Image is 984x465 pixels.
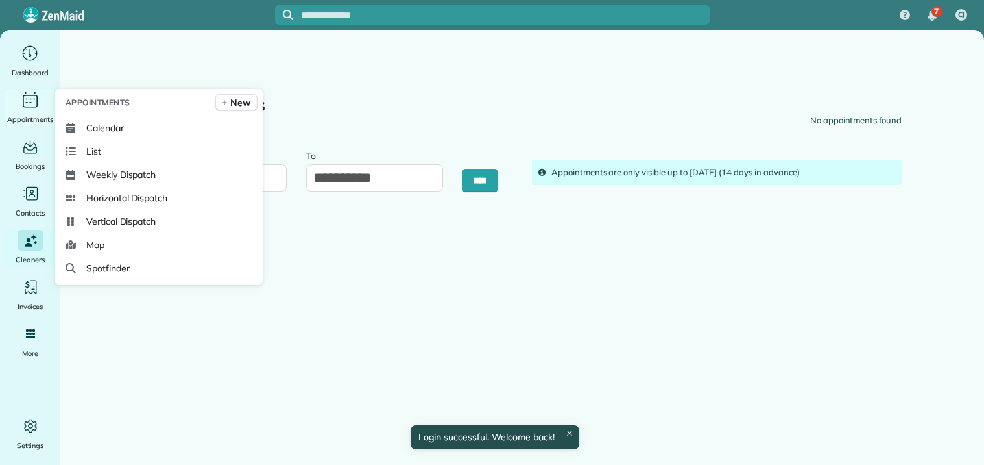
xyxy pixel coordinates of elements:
[86,168,156,181] span: Weekly Dispatch
[60,140,258,163] a: List
[5,183,55,220] a: Contacts
[60,186,258,210] a: Horizontal Dispatch
[86,145,101,158] span: List
[86,121,124,134] span: Calendar
[551,166,895,179] div: Appointments are only visible up to [DATE] (14 days in advance)
[86,215,156,228] span: Vertical Dispatch
[143,95,265,115] h2: Appointments
[230,96,250,109] span: New
[22,347,38,360] span: More
[16,160,45,173] span: Bookings
[283,10,293,20] svg: Focus search
[5,136,55,173] a: Bookings
[16,253,45,266] span: Cleaners
[5,230,55,266] a: Cleaners
[12,66,49,79] span: Dashboard
[411,425,579,449] div: Login successful. Welcome back!
[934,6,939,17] span: 7
[60,116,258,140] a: Calendar
[5,43,55,79] a: Dashboard
[16,207,45,220] span: Contacts
[5,277,55,313] a: Invoices
[86,192,167,205] span: Horizontal Dispatch
[215,94,258,111] a: New
[306,143,322,167] label: To
[86,238,104,251] span: Map
[7,113,54,126] span: Appointments
[810,114,902,127] div: No appointments found
[66,96,130,109] span: Appointments
[143,134,512,145] h4: Show Appointments
[275,10,293,20] button: Focus search
[918,1,946,30] div: 7 unread notifications
[86,262,130,275] span: Spotfinder
[17,439,44,452] span: Settings
[60,163,258,186] a: Weekly Dispatch
[5,90,55,126] a: Appointments
[18,300,43,313] span: Invoices
[60,210,258,233] a: Vertical Dispatch
[958,10,965,20] span: CJ
[60,257,258,280] a: Spotfinder
[60,233,258,257] a: Map
[5,416,55,452] a: Settings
